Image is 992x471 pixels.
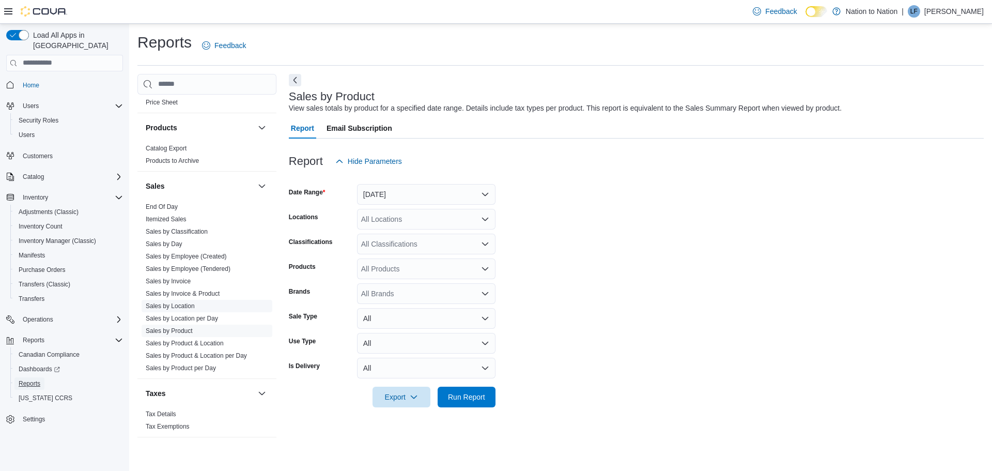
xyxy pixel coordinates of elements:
button: Transfers (Classic) [10,277,127,292]
span: Purchase Orders [19,266,66,274]
a: Products to Archive [146,157,199,164]
span: Security Roles [14,114,123,127]
button: Reports [2,333,127,347]
a: Inventory Count [14,220,67,233]
span: Dashboards [19,365,60,373]
span: Canadian Compliance [19,351,80,359]
a: Feedback [749,1,801,22]
button: Run Report [438,387,495,407]
span: Products to Archive [146,157,199,165]
h1: Reports [137,32,192,53]
a: Itemized Sales [146,216,187,223]
a: Sales by Invoice [146,278,191,285]
span: Inventory Count [14,220,123,233]
h3: Taxes [146,388,166,399]
div: Products [137,142,276,171]
span: Reports [19,334,123,346]
a: Sales by Location per Day [146,315,218,322]
span: Washington CCRS [14,392,123,404]
a: Sales by Classification [146,228,208,235]
span: Sales by Classification [146,227,208,236]
a: Transfers (Classic) [14,278,74,291]
span: Operations [19,313,123,326]
button: Security Roles [10,113,127,128]
a: Sales by Day [146,240,182,248]
button: Catalog [19,171,48,183]
span: Home [19,79,123,92]
a: Home [19,79,43,92]
a: Sales by Product per Day [146,364,216,372]
a: Manifests [14,249,49,262]
span: Manifests [14,249,123,262]
a: Settings [19,413,49,426]
span: Report [291,118,314,139]
span: Users [19,100,123,112]
button: Open list of options [481,240,489,248]
p: [PERSON_NAME] [924,5,984,18]
span: Reports [23,336,44,344]
button: Catalog [2,170,127,184]
a: Sales by Employee (Created) [146,253,227,260]
a: Sales by Invoice & Product [146,290,220,297]
span: Sales by Employee (Created) [146,252,227,261]
label: Locations [289,213,318,221]
span: Inventory Manager (Classic) [19,237,96,245]
button: Home [2,78,127,93]
span: Purchase Orders [14,264,123,276]
span: Sales by Employee (Tendered) [146,265,230,273]
h3: Sales by Product [289,90,375,103]
label: Is Delivery [289,362,320,370]
button: Taxes [146,388,254,399]
button: Adjustments (Classic) [10,205,127,219]
button: Sales [146,181,254,191]
a: Canadian Compliance [14,348,84,361]
span: Email Subscription [327,118,392,139]
button: Users [2,99,127,113]
span: Customers [19,149,123,162]
span: Catalog [19,171,123,183]
button: Inventory [2,190,127,205]
a: Reports [14,377,44,390]
span: Inventory Count [19,222,63,231]
span: Sales by Location [146,302,195,310]
button: [US_STATE] CCRS [10,391,127,405]
button: Products [146,123,254,133]
nav: Complex example [6,73,123,454]
a: Sales by Product [146,327,193,335]
div: Taxes [137,408,276,437]
a: Dashboards [14,363,64,375]
span: Home [23,81,39,89]
span: Settings [23,415,45,423]
a: Transfers [14,293,49,305]
a: Purchase Orders [14,264,70,276]
span: Export [379,387,424,407]
label: Products [289,263,316,271]
button: Export [373,387,430,407]
span: Load All Apps in [GEOGRAPHIC_DATA] [29,30,123,51]
span: Reports [19,379,40,388]
span: Run Report [448,392,485,402]
span: Tax Exemptions [146,422,190,431]
a: Tax Exemptions [146,423,190,430]
button: Inventory Manager (Classic) [10,234,127,248]
h3: Report [289,155,323,168]
span: Price Sheet [146,98,178,107]
span: [US_STATE] CCRS [19,394,72,402]
span: Users [19,131,35,139]
span: Catalog Export [146,144,187,153]
span: Adjustments (Classic) [14,206,123,218]
button: Operations [2,312,127,327]
a: Sales by Product & Location [146,340,224,347]
span: Canadian Compliance [14,348,123,361]
a: Sales by Product & Location per Day [146,352,247,359]
img: Cova [21,6,67,17]
button: Inventory [19,191,52,204]
a: Feedback [198,35,250,56]
span: Adjustments (Classic) [19,208,79,216]
span: Hide Parameters [348,156,402,166]
label: Classifications [289,238,333,246]
button: Next [289,74,301,86]
button: Reports [19,334,49,346]
div: View sales totals by product for a specified date range. Details include tax types per product. T... [289,103,842,114]
span: Inventory Manager (Classic) [14,235,123,247]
